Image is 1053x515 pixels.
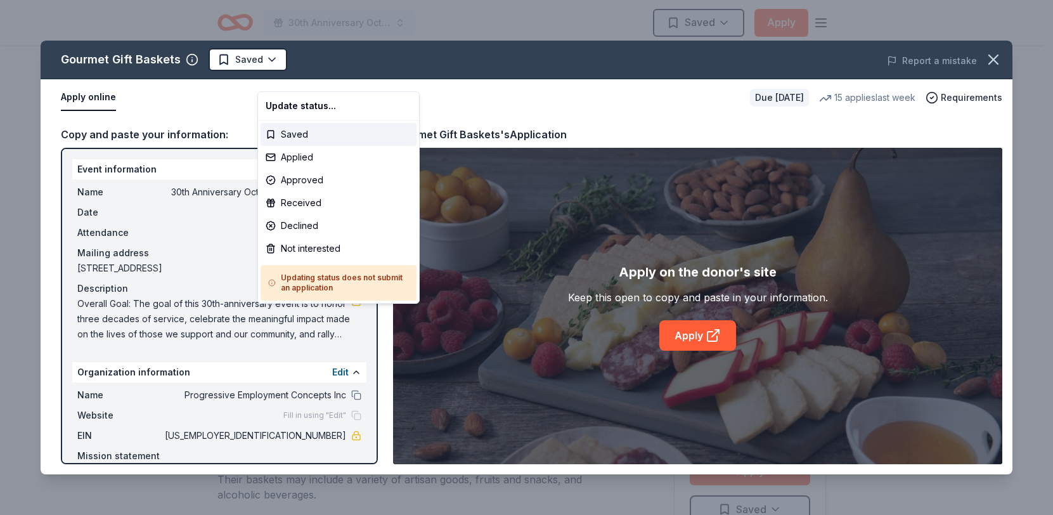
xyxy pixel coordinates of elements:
[261,146,417,169] div: Applied
[261,192,417,214] div: Received
[268,273,409,293] h5: Updating status does not submit an application
[261,214,417,237] div: Declined
[261,123,417,146] div: Saved
[261,237,417,260] div: Not interested
[261,95,417,117] div: Update status...
[288,15,390,30] span: 30th Anniversary Octoberfest for a Cause
[261,169,417,192] div: Approved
